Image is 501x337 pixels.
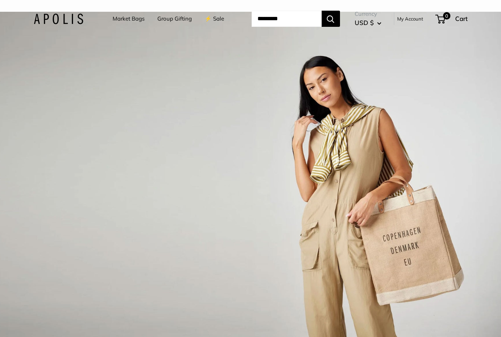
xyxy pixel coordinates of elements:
input: Search... [252,11,322,27]
span: USD $ [355,19,374,26]
span: Currency [355,9,381,19]
button: USD $ [355,17,381,29]
a: Group Gifting [157,14,192,24]
a: Market Bags [113,14,145,24]
a: My Account [397,14,423,23]
a: 0 Cart [436,13,468,25]
span: 0 [443,12,450,19]
img: Apolis [34,14,83,24]
button: Search [322,11,340,27]
span: Cart [455,15,468,22]
a: ⚡️ Sale [205,14,224,24]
